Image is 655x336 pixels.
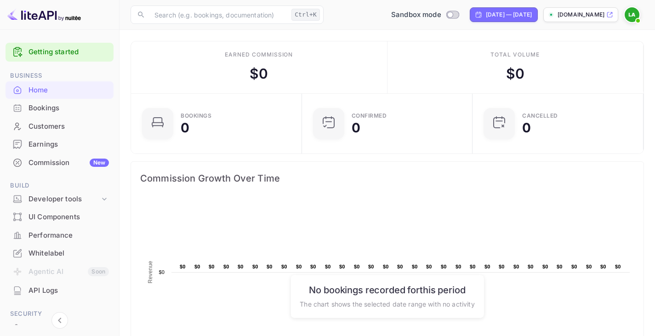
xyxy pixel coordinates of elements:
div: Home [6,81,114,99]
text: $0 [296,264,302,269]
text: $0 [159,269,165,275]
div: Earnings [6,136,114,154]
text: $0 [383,264,389,269]
text: $0 [252,264,258,269]
text: Revenue [147,261,154,283]
text: $0 [600,264,606,269]
h6: No bookings recorded for this period [300,284,474,295]
span: Commission Growth Over Time [140,171,634,186]
text: $0 [194,264,200,269]
div: 0 [522,121,531,134]
text: $0 [180,264,186,269]
div: API Logs [28,285,109,296]
div: Customers [6,118,114,136]
div: $ 0 [250,63,268,84]
div: Earnings [28,139,109,150]
span: Security [6,309,114,319]
div: [DATE] — [DATE] [486,11,532,19]
div: 0 [352,121,360,134]
text: $0 [223,264,229,269]
div: Performance [6,227,114,245]
text: $0 [238,264,244,269]
span: Business [6,71,114,81]
a: Bookings [6,99,114,116]
text: $0 [281,264,287,269]
div: Bookings [6,99,114,117]
text: $0 [426,264,432,269]
div: Performance [28,230,109,241]
div: New [90,159,109,167]
text: $0 [542,264,548,269]
div: Confirmed [352,113,387,119]
a: Whitelabel [6,245,114,262]
text: $0 [412,264,418,269]
a: UI Components [6,208,114,225]
div: Commission [28,158,109,168]
div: Customers [28,121,109,132]
span: Sandbox mode [391,10,441,20]
text: $0 [354,264,360,269]
input: Search (e.g. bookings, documentation) [149,6,288,24]
div: UI Components [6,208,114,226]
div: Home [28,85,109,96]
text: $0 [441,264,447,269]
text: $0 [528,264,534,269]
text: $0 [470,264,476,269]
text: $0 [571,264,577,269]
text: $0 [397,264,403,269]
text: $0 [368,264,374,269]
div: Ctrl+K [291,9,320,21]
div: Bookings [28,103,109,114]
text: $0 [615,264,621,269]
div: Getting started [6,43,114,62]
div: $ 0 [506,63,524,84]
a: Performance [6,227,114,244]
text: $0 [586,264,592,269]
div: UI Components [28,212,109,222]
p: The chart shows the selected date range with no activity [300,299,474,308]
text: $0 [267,264,273,269]
a: Customers [6,118,114,135]
a: API Logs [6,282,114,299]
div: Developer tools [28,194,100,205]
span: Build [6,181,114,191]
button: Collapse navigation [51,312,68,329]
text: $0 [339,264,345,269]
a: CommissionNew [6,154,114,171]
p: [DOMAIN_NAME] [558,11,604,19]
div: 0 [181,121,189,134]
div: CANCELLED [522,113,558,119]
text: $0 [325,264,331,269]
img: LiteAPI logo [7,7,81,22]
a: Team management [6,319,114,336]
text: $0 [557,264,563,269]
text: $0 [456,264,461,269]
a: Getting started [28,47,109,57]
text: $0 [513,264,519,269]
div: CommissionNew [6,154,114,172]
div: API Logs [6,282,114,300]
div: Team management [28,323,109,333]
a: Home [6,81,114,98]
div: Developer tools [6,191,114,207]
div: Bookings [181,113,211,119]
a: Earnings [6,136,114,153]
text: $0 [310,264,316,269]
div: Whitelabel [6,245,114,262]
div: Whitelabel [28,248,109,259]
text: $0 [499,264,505,269]
div: Earned commission [225,51,293,59]
img: Leyla Allahverdiyeva [625,7,639,22]
div: Total volume [490,51,540,59]
div: Switch to Production mode [387,10,462,20]
text: $0 [209,264,215,269]
text: $0 [484,264,490,269]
